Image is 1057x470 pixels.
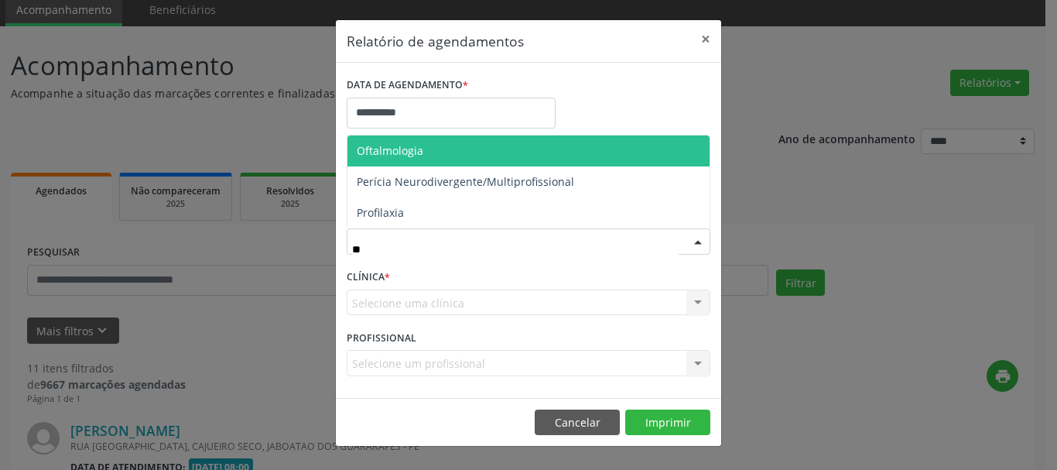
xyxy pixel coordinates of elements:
[357,174,574,189] span: Perícia Neurodivergente/Multiprofissional
[625,410,710,436] button: Imprimir
[690,20,721,58] button: Close
[347,266,390,290] label: CLÍNICA
[347,31,524,51] h5: Relatório de agendamentos
[357,205,404,220] span: Profilaxia
[347,74,468,98] label: DATA DE AGENDAMENTO
[357,143,423,158] span: Oftalmologia
[347,326,416,350] label: PROFISSIONAL
[535,410,620,436] button: Cancelar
